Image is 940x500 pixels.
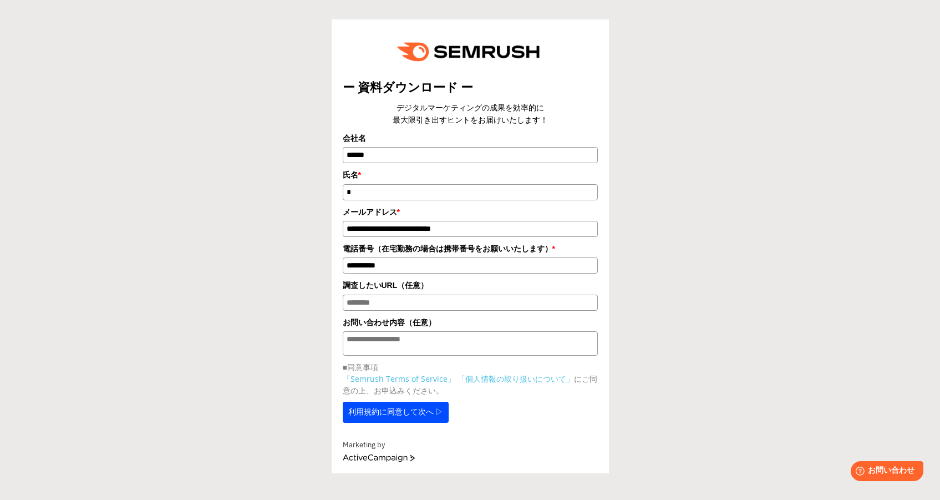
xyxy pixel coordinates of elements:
[343,243,598,255] label: 電話番号（在宅勤務の場合は携帯番号をお願いいたします）
[343,79,598,96] title: ー 資料ダウンロード ー
[343,169,598,181] label: 氏名
[343,361,598,373] p: ■同意事項
[343,132,598,144] label: 会社名
[343,402,449,423] button: 利用規約に同意して次へ ▷
[343,102,598,127] center: デジタルマーケティングの成果を効率的に 最大限引き出すヒントをお届けいたします！
[343,373,455,384] a: 「Semrush Terms of Service」
[389,31,551,73] img: e6a379fe-ca9f-484e-8561-e79cf3a04b3f.png
[841,457,928,488] iframe: Help widget launcher
[458,373,574,384] a: 「個人情報の取り扱いについて」
[343,206,598,218] label: メールアドレス
[343,440,598,451] div: Marketing by
[343,279,598,291] label: 調査したいURL（任意）
[343,373,598,396] p: にご同意の上、お申込みください。
[343,316,598,329] label: お問い合わせ内容（任意）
